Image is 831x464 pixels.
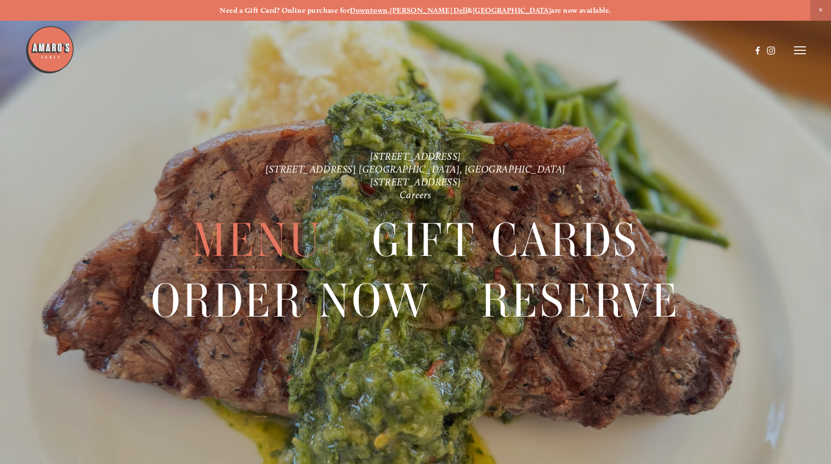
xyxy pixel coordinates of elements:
[481,271,680,331] span: Reserve
[388,6,390,15] strong: ,
[151,271,431,330] a: Order Now
[473,6,551,15] a: [GEOGRAPHIC_DATA]
[551,6,611,15] strong: are now available.
[265,163,566,175] a: [STREET_ADDRESS] [GEOGRAPHIC_DATA], [GEOGRAPHIC_DATA]
[370,176,461,188] a: [STREET_ADDRESS]
[481,271,680,330] a: Reserve
[400,189,431,201] a: Careers
[350,6,388,15] a: Downtown
[370,150,461,162] a: [STREET_ADDRESS]
[220,6,350,15] strong: Need a Gift Card? Online purchase for
[151,271,431,331] span: Order Now
[25,25,75,74] img: Amaro's Table
[390,6,467,15] a: [PERSON_NAME] Dell
[372,210,639,270] a: Gift Cards
[467,6,472,15] strong: &
[192,210,322,270] a: Menu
